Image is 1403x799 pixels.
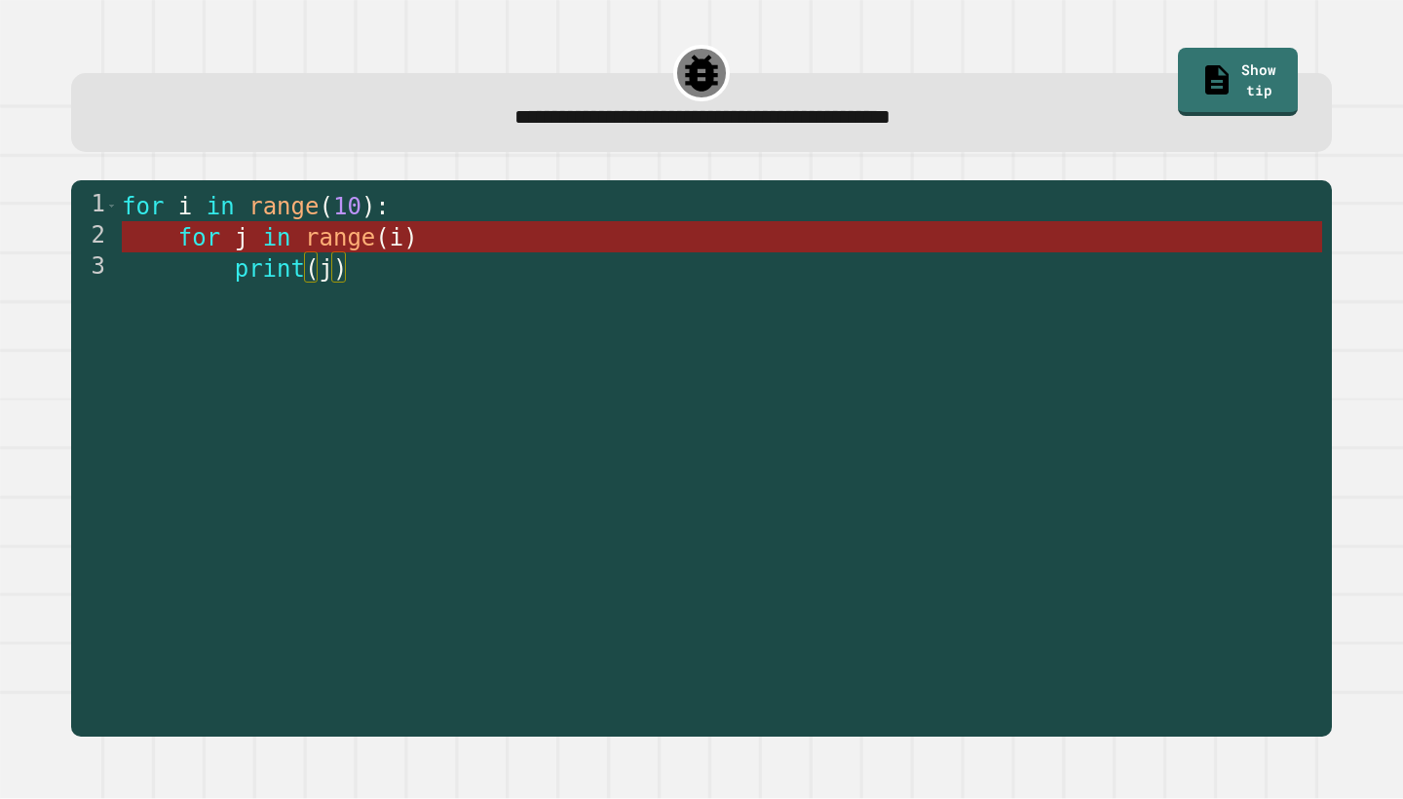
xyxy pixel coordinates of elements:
span: j [235,224,248,251]
span: ) [361,193,375,220]
span: : [376,193,390,220]
span: ) [333,255,347,283]
span: i [178,193,192,220]
span: j [320,255,333,283]
div: 2 [71,221,118,252]
span: 10 [333,193,361,220]
span: print [235,255,305,283]
span: Toggle code folding, rows 1 through 3 [106,190,117,221]
span: ( [320,193,333,220]
span: for [178,224,220,251]
a: Show tip [1178,48,1297,116]
span: ( [376,224,390,251]
span: ( [305,255,319,283]
span: ) [403,224,417,251]
span: range [305,224,375,251]
span: in [207,193,235,220]
div: 1 [71,190,118,221]
span: for [122,193,164,220]
span: range [248,193,319,220]
div: 3 [71,252,118,284]
span: in [263,224,291,251]
span: i [390,224,403,251]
